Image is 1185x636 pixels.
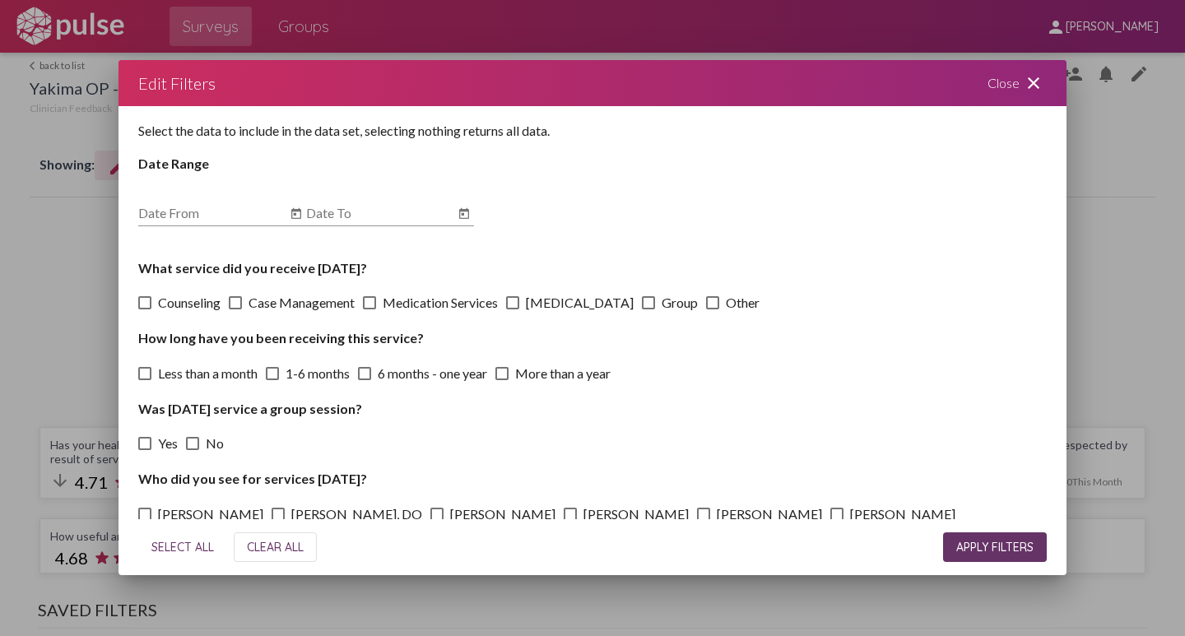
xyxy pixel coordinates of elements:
h4: Who did you see for services [DATE]? [138,471,1047,487]
span: [PERSON_NAME] [450,504,555,524]
button: Open calendar [286,205,306,225]
span: Less than a month [158,364,258,383]
span: Counseling [158,293,221,313]
span: [PERSON_NAME] [158,504,263,524]
span: Case Management [249,293,355,313]
div: Close [968,60,1066,106]
span: More than a year [515,364,611,383]
span: Select the data to include in the data set, selecting nothing returns all data. [138,123,550,138]
button: CLEAR ALL [234,533,317,563]
span: CLEAR ALL [247,541,304,555]
span: Group [662,293,698,313]
button: SELECT ALL [138,533,227,563]
span: [PERSON_NAME] [717,504,822,524]
span: SELECT ALL [151,541,214,555]
h4: How long have you been receiving this service? [138,331,1047,346]
span: Medication Services [383,293,498,313]
span: No [206,434,224,453]
h4: What service did you receive [DATE]? [138,260,1047,276]
span: [PERSON_NAME], DO [291,504,422,524]
span: [PERSON_NAME] [583,504,689,524]
span: Yes [158,434,178,453]
mat-icon: close [1024,73,1043,93]
h4: Date Range [138,156,1047,172]
div: Edit Filters [138,70,216,96]
h4: Was [DATE] service a group session? [138,401,1047,416]
span: 6 months - one year [378,364,487,383]
span: Other [726,293,760,313]
button: Open calendar [454,205,474,225]
span: 1-6 months [286,364,350,383]
span: [MEDICAL_DATA] [526,293,634,313]
span: [PERSON_NAME] [850,504,955,524]
span: APPLY FILTERS [956,541,1034,555]
button: APPLY FILTERS [943,533,1047,563]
